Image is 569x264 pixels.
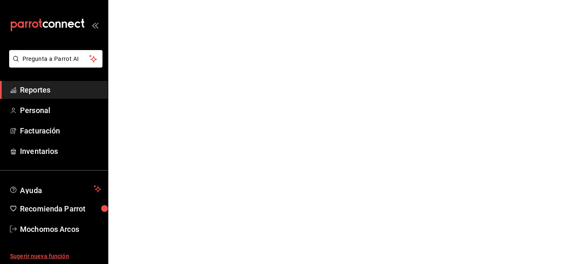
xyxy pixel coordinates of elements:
[22,55,90,63] span: Pregunta a Parrot AI
[9,50,102,68] button: Pregunta a Parrot AI
[20,146,101,157] span: Inventarios
[20,184,90,194] span: Ayuda
[6,60,102,69] a: Pregunta a Parrot AI
[20,224,101,235] span: Mochomos Arcos
[20,203,101,214] span: Recomienda Parrot
[20,105,101,116] span: Personal
[92,22,98,28] button: open_drawer_menu
[20,125,101,136] span: Facturación
[20,84,101,96] span: Reportes
[10,252,101,261] span: Sugerir nueva función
